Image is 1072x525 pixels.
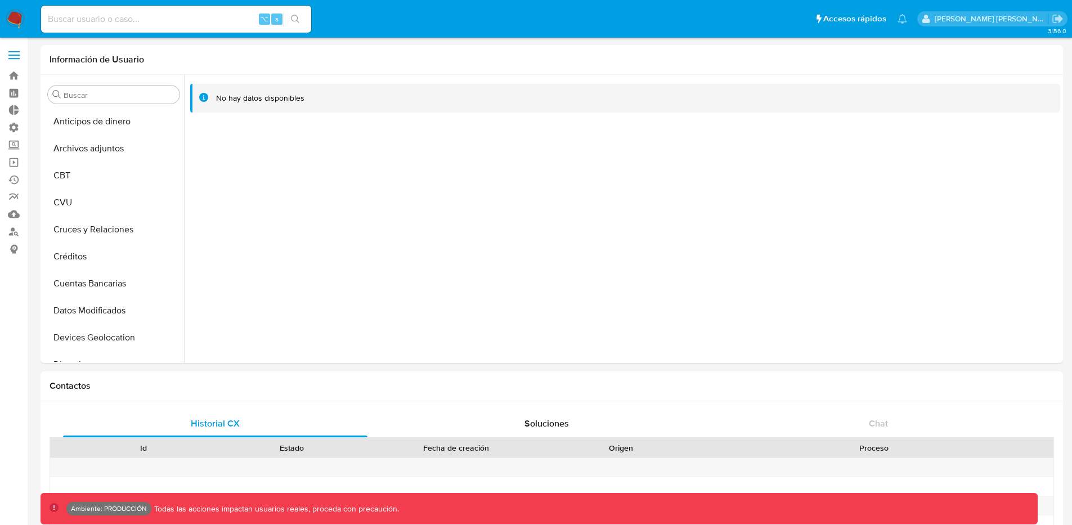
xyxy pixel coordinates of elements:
[41,12,311,26] input: Buscar usuario o caso...
[43,216,184,243] button: Cruces y Relaciones
[898,14,907,24] a: Notificaciones
[43,324,184,351] button: Devices Geolocation
[43,135,184,162] button: Archivos adjuntos
[703,442,1046,454] div: Proceso
[275,14,279,24] span: s
[50,54,144,65] h1: Información de Usuario
[935,14,1048,24] p: rodrigo.moyano@mercadolibre.com
[71,506,147,511] p: Ambiente: PRODUCCIÓN
[191,417,240,430] span: Historial CX
[260,14,268,24] span: ⌥
[43,297,184,324] button: Datos Modificados
[43,351,184,378] button: Direcciones
[284,11,307,27] button: search-icon
[64,90,175,100] input: Buscar
[43,270,184,297] button: Cuentas Bancarias
[869,417,888,430] span: Chat
[43,162,184,189] button: CBT
[226,442,358,454] div: Estado
[43,243,184,270] button: Créditos
[151,504,399,514] p: Todas las acciones impactan usuarios reales, proceda con precaución.
[1052,13,1064,25] a: Salir
[555,442,687,454] div: Origen
[43,189,184,216] button: CVU
[50,380,1054,392] h1: Contactos
[823,13,886,25] span: Accesos rápidos
[524,417,569,430] span: Soluciones
[78,442,210,454] div: Id
[374,442,539,454] div: Fecha de creación
[43,108,184,135] button: Anticipos de dinero
[52,90,61,99] button: Buscar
